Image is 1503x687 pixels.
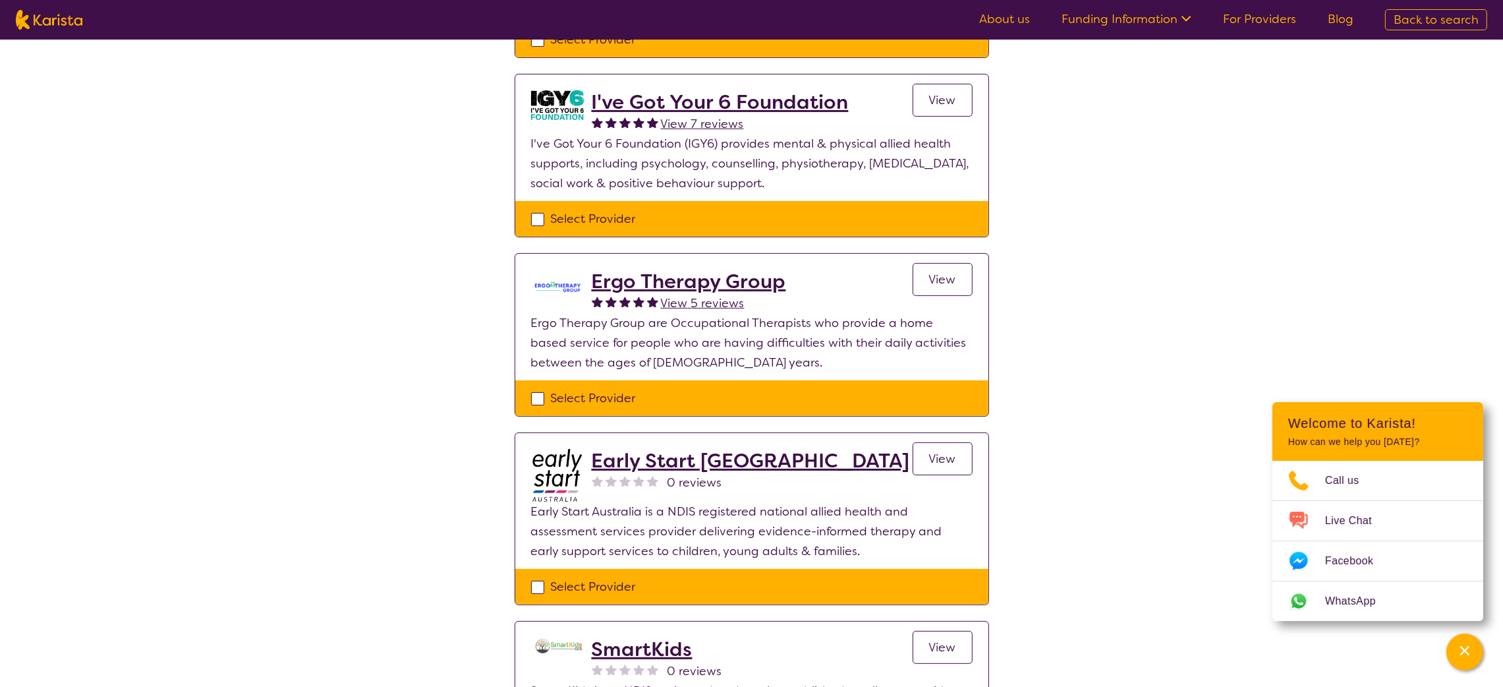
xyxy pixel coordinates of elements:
a: View 7 reviews [661,114,744,134]
img: fullstar [592,296,603,307]
img: nonereviewstar [592,475,603,487]
span: View 7 reviews [661,116,744,132]
a: View [913,84,973,117]
span: View [929,272,956,287]
h2: Welcome to Karista! [1288,415,1467,431]
span: View [929,640,956,655]
span: View [929,92,956,108]
img: nonereviewstar [592,664,603,675]
a: View [913,263,973,296]
span: 0 reviews [667,661,722,681]
img: fullstar [619,117,631,128]
a: SmartKids [592,638,722,661]
p: Early Start Australia is a NDIS registered national allied health and assessment services provide... [531,502,973,561]
img: j2t6pnkwm7fb0fx62ebc.jpg [531,270,584,303]
img: Karista logo [16,10,82,30]
img: nonereviewstar [647,475,658,487]
p: How can we help you [DATE]? [1288,436,1467,448]
a: View 5 reviews [661,293,745,313]
a: Back to search [1385,9,1487,30]
img: fullstar [633,117,644,128]
img: nonereviewstar [633,664,644,675]
img: fullstar [592,117,603,128]
span: Facebook [1325,551,1389,571]
img: nonereviewstar [619,475,631,487]
span: View [929,451,956,467]
img: fullstar [647,296,658,307]
img: bdpoyytkvdhmeftzccod.jpg [531,449,584,502]
a: View [913,442,973,475]
span: Live Chat [1325,511,1388,531]
img: aw0qclyvxjfem2oefjis.jpg [531,90,584,119]
a: Web link opens in a new tab. [1272,582,1483,621]
img: nonereviewstar [619,664,631,675]
p: Ergo Therapy Group are Occupational Therapists who provide a home based service for people who ar... [531,313,973,373]
span: View 5 reviews [661,295,745,311]
img: fullstar [606,296,617,307]
a: Ergo Therapy Group [592,270,786,293]
p: I've Got Your 6 Foundation (IGY6) provides mental & physical allied health supports, including ps... [531,134,973,193]
span: Call us [1325,471,1375,491]
a: Blog [1328,11,1353,27]
a: For Providers [1223,11,1296,27]
img: nonereviewstar [606,664,617,675]
button: Channel Menu [1446,634,1483,671]
a: Early Start [GEOGRAPHIC_DATA] [592,449,910,473]
a: About us [979,11,1030,27]
img: nonereviewstar [647,664,658,675]
a: Funding Information [1062,11,1191,27]
span: Back to search [1394,12,1479,28]
img: fullstar [633,296,644,307]
div: Channel Menu [1272,402,1483,621]
ul: Choose channel [1272,461,1483,621]
img: fullstar [619,296,631,307]
img: fullstar [606,117,617,128]
img: fullstar [647,117,658,128]
img: nonereviewstar [633,475,644,487]
span: WhatsApp [1325,591,1392,611]
a: I've Got Your 6 Foundation [592,90,849,114]
img: ltnxvukw6alefghrqtzz.png [531,638,584,656]
span: 0 reviews [667,473,722,493]
a: View [913,631,973,664]
img: nonereviewstar [606,475,617,487]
